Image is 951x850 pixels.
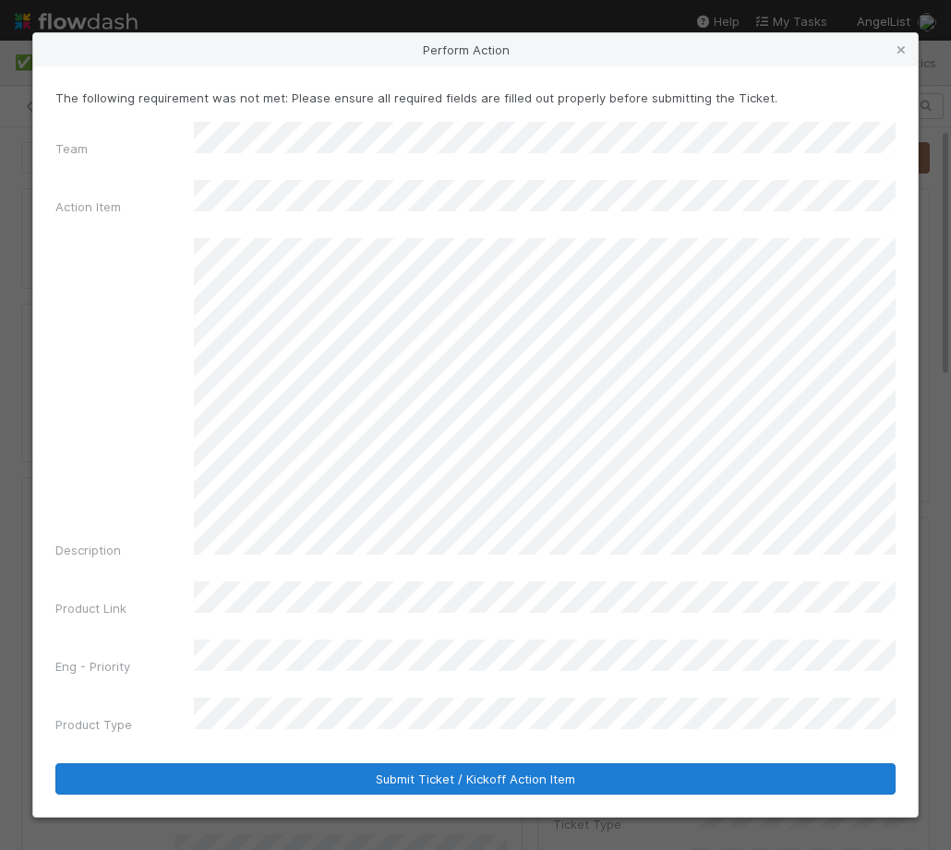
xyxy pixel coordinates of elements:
[55,198,121,216] label: Action Item
[33,33,918,66] div: Perform Action
[55,541,121,559] label: Description
[55,89,896,107] p: The following requirement was not met: Please ensure all required fields are filled out properly ...
[55,599,126,617] label: Product Link
[55,763,896,795] button: Submit Ticket / Kickoff Action Item
[55,715,132,734] label: Product Type
[55,139,88,158] label: Team
[55,657,130,676] label: Eng - Priority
